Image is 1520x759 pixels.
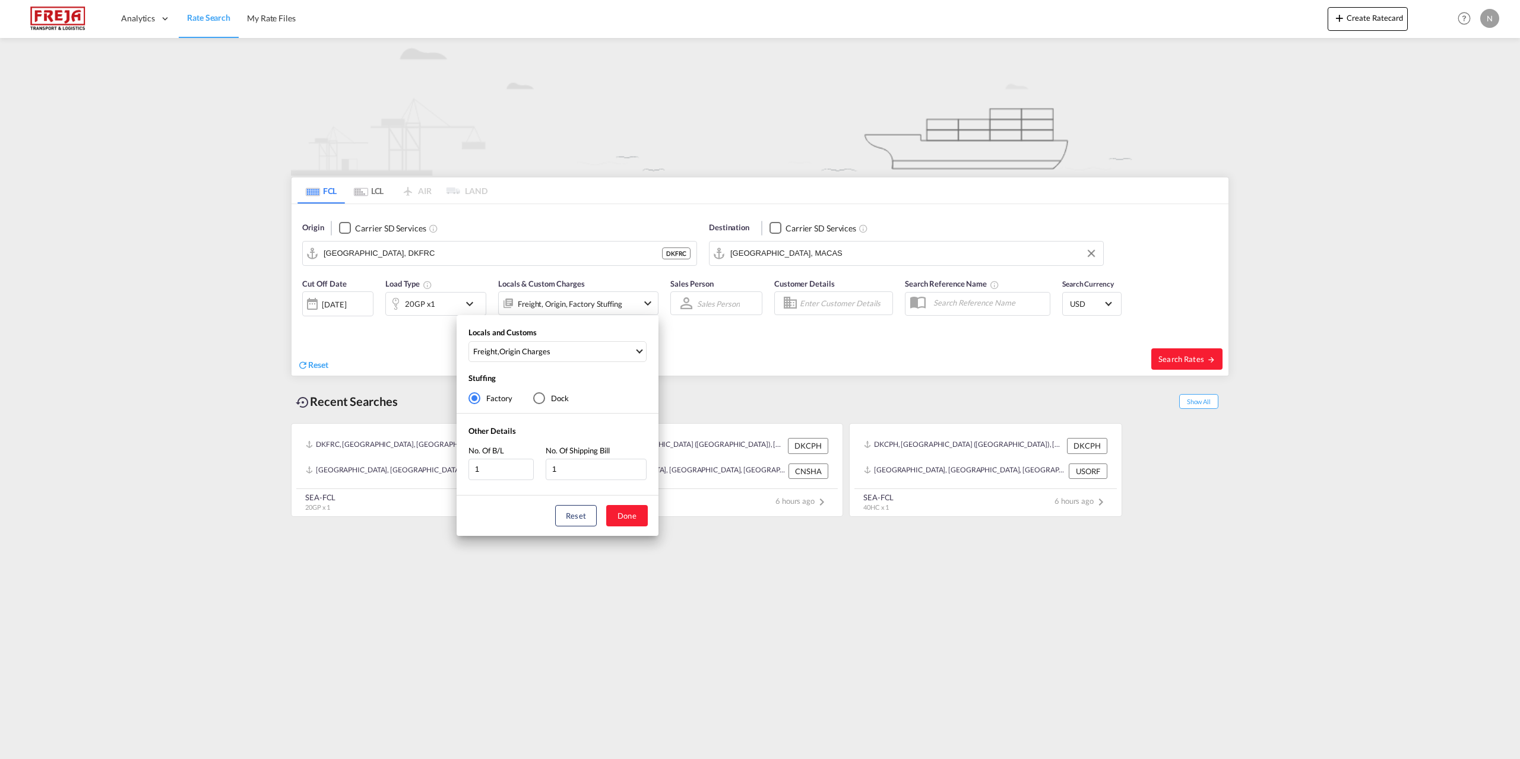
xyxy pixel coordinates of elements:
[468,426,516,436] span: Other Details
[473,346,498,357] div: Freight
[533,392,569,404] md-radio-button: Dock
[546,459,647,480] input: No. Of Shipping Bill
[468,341,647,362] md-select: Select Locals and Customs: Freight, Origin Charges
[499,346,550,357] div: Origin Charges
[555,505,597,526] button: Reset
[468,328,537,337] span: Locals and Customs
[473,346,634,357] span: ,
[606,505,648,526] button: Done
[468,392,512,404] md-radio-button: Factory
[546,446,610,455] span: No. Of Shipping Bill
[468,373,496,383] span: Stuffing
[468,446,504,455] span: No. Of B/L
[468,459,534,480] input: No. Of B/L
